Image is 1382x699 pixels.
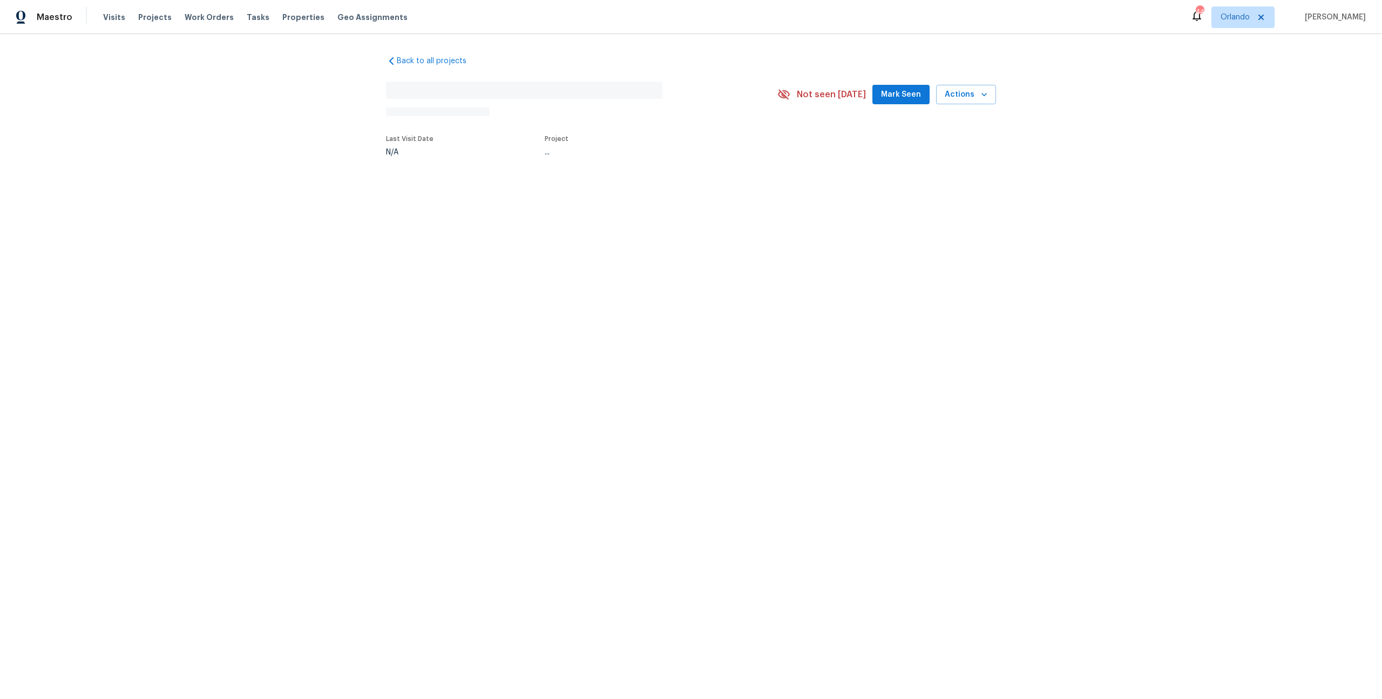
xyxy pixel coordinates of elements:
span: Project [545,136,568,142]
span: Work Orders [185,12,234,23]
button: Mark Seen [872,85,930,105]
span: Tasks [247,14,269,21]
a: Back to all projects [386,56,490,66]
span: Mark Seen [881,88,921,102]
button: Actions [936,85,996,105]
div: 44 [1196,6,1203,17]
span: Properties [282,12,324,23]
div: ... [545,149,752,156]
span: [PERSON_NAME] [1300,12,1366,23]
span: Actions [945,88,987,102]
span: Maestro [37,12,72,23]
span: Visits [103,12,125,23]
div: N/A [386,149,433,156]
span: Last Visit Date [386,136,433,142]
span: Geo Assignments [337,12,408,23]
span: Not seen [DATE] [797,89,866,100]
span: Orlando [1221,12,1250,23]
span: Projects [138,12,172,23]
